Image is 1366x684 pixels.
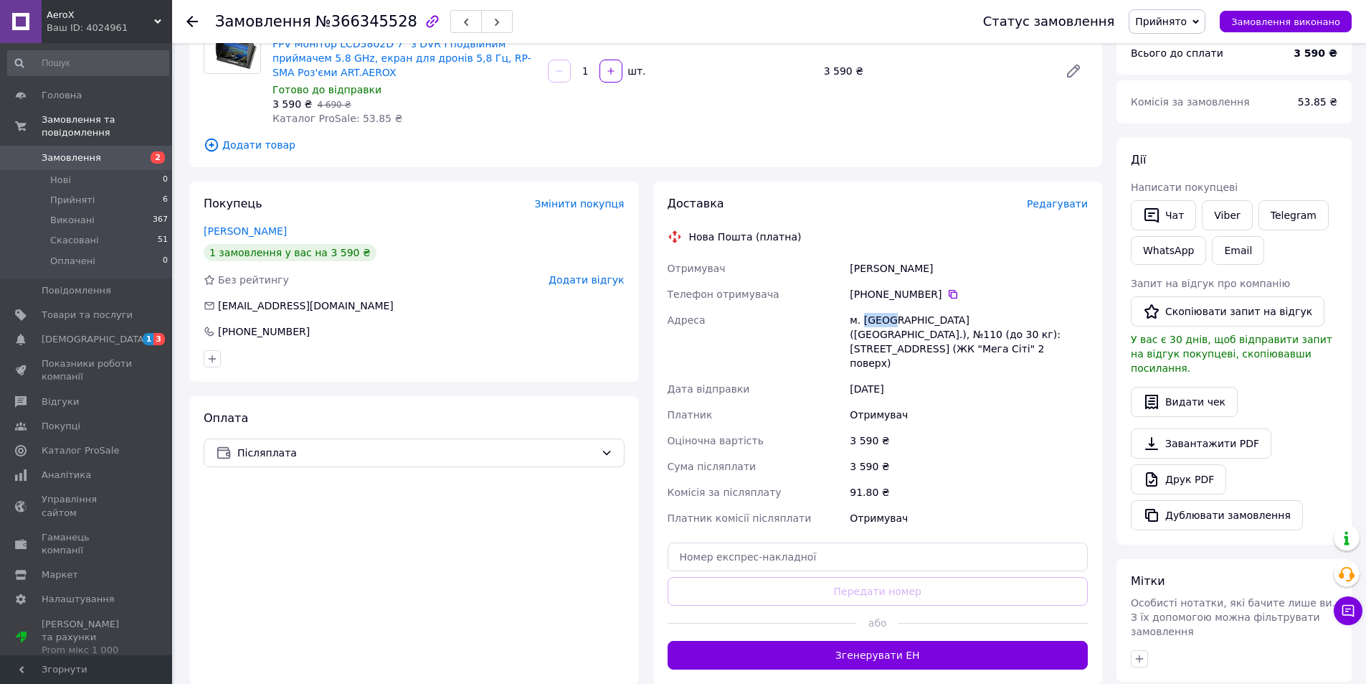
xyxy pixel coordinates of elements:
[204,20,260,70] img: FPV Монітор LCD5802D 7" з DVR і подвійним приймачем 5.8 GHz, екран для дронів 5,8 Гц, RP-SMA Роз'...
[272,84,381,95] span: Готово до відправки
[42,113,172,139] span: Замовлення та повідомлення
[818,61,1053,81] div: 3 590 ₴
[856,616,898,630] span: або
[847,479,1091,505] div: 91.80 ₴
[218,300,394,311] span: [EMAIL_ADDRESS][DOMAIN_NAME]
[1131,334,1332,374] span: У вас є 30 днів, щоб відправити запит на відгук покупцеві, скопіювавши посилання.
[42,593,115,606] span: Налаштування
[42,420,80,433] span: Покупці
[316,13,417,30] span: №366345528
[668,641,1088,670] button: Згенерувати ЕН
[42,333,148,346] span: [DEMOGRAPHIC_DATA]
[686,230,805,244] div: Нова Пошта (платна)
[42,568,78,581] span: Маркет
[1027,198,1088,210] span: Редагувати
[668,461,756,472] span: Сума післяплати
[1202,200,1252,230] a: Viber
[163,194,168,207] span: 6
[163,174,168,187] span: 0
[847,454,1091,479] div: 3 590 ₴
[1131,236,1206,265] a: WhatsApp
[668,314,706,326] span: Адреса
[1258,200,1329,230] a: Telegram
[983,14,1115,29] div: Статус замовлення
[847,256,1091,281] div: [PERSON_NAME]
[272,113,402,124] span: Каталог ProSale: 53.85 ₴
[1131,96,1250,108] span: Комісія за замовлення
[1231,17,1340,27] span: Замовлення виконано
[847,307,1091,376] div: м. [GEOGRAPHIC_DATA] ([GEOGRAPHIC_DATA].), №110 (до 30 кг): [STREET_ADDRESS] (ЖК "Мега Сіті" 2 по...
[317,100,351,110] span: 4 690 ₴
[47,9,154,22] span: AeroX
[847,402,1091,428] div: Отримувач
[218,274,289,286] span: Без рейтингу
[1135,16,1187,27] span: Прийнято
[549,274,624,286] span: Додати відгук
[1212,236,1264,265] button: Email
[42,395,79,408] span: Відгуки
[1131,296,1324,327] button: Скопіювати запит на відгук
[42,618,133,657] span: [PERSON_NAME] та рахунки
[668,289,779,300] span: Телефон отримувача
[204,197,262,210] span: Покупець
[535,198,625,210] span: Змінити покупця
[1131,182,1238,193] span: Написати покупцеві
[50,255,95,268] span: Оплачені
[153,333,165,345] span: 3
[50,214,95,227] span: Виконані
[1131,574,1165,588] span: Мітки
[668,435,764,446] span: Оціночна вартість
[850,287,1088,301] div: [PHONE_NUMBER]
[668,543,1088,571] input: Номер експрес-накладної
[668,409,713,421] span: Платник
[143,333,154,345] span: 1
[1131,597,1335,637] span: Особисті нотатки, які бачите лише ви. З їх допомогою можна фільтрувати замовлення
[204,225,287,237] a: [PERSON_NAME]
[624,64,647,78] div: шт.
[1334,596,1362,625] button: Чат з покупцем
[151,151,165,164] span: 2
[42,151,101,164] span: Замовлення
[1220,11,1352,32] button: Замовлення виконано
[50,234,99,247] span: Скасовані
[1131,278,1290,289] span: Запит на відгук про компанію
[1131,428,1271,459] a: Завантажити PDF
[204,411,248,425] span: Оплата
[847,376,1091,402] div: [DATE]
[42,644,133,657] div: Prom мікс 1 000
[47,22,172,34] div: Ваш ID: 4024961
[1131,464,1226,495] a: Друк PDF
[1131,153,1146,167] span: Дії
[847,428,1091,454] div: 3 590 ₴
[1131,500,1303,530] button: Дублювати замовлення
[158,234,168,247] span: 51
[237,445,595,461] span: Післяплата
[7,50,169,76] input: Пошук
[1131,387,1238,417] button: Видати чек
[1131,47,1223,59] span: Всього до сплати
[186,14,198,29] div: Повернутися назад
[847,505,1091,531] div: Отримувач
[42,444,119,457] span: Каталог ProSale
[668,197,724,210] span: Доставка
[217,324,311,339] div: [PHONE_NUMBER]
[1298,96,1337,108] span: 53.85 ₴
[42,89,82,102] span: Головна
[42,469,91,482] span: Аналітика
[272,98,312,110] span: 3 590 ₴
[163,255,168,268] span: 0
[668,512,812,524] span: Платник комісії післяплати
[215,13,311,30] span: Замовлення
[42,531,133,557] span: Гаманець компанії
[42,493,133,519] span: Управління сайтом
[204,244,376,261] div: 1 замовлення у вас на 3 590 ₴
[42,284,111,297] span: Повідомлення
[668,263,726,274] span: Отримувач
[1131,200,1196,230] button: Чат
[668,487,782,498] span: Комісія за післяплату
[50,194,95,207] span: Прийняті
[42,357,133,383] span: Показники роботи компанії
[153,214,168,227] span: 367
[42,309,133,322] span: Товари та послуги
[1059,57,1088,85] a: Редагувати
